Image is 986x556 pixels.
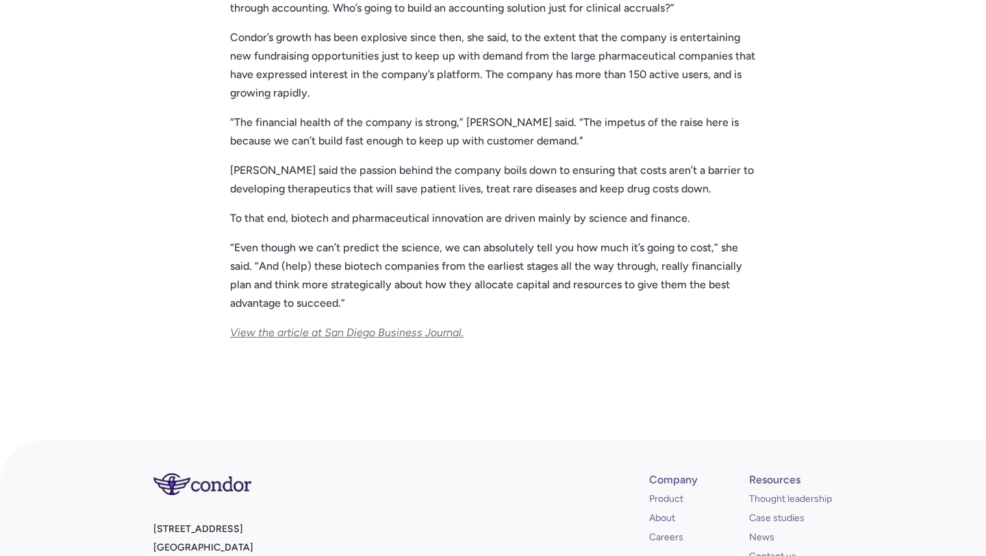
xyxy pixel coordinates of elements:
a: Case studies [749,511,805,525]
a: News [749,531,774,544]
a: Product [649,492,683,506]
p: “Even though we can’t predict the science, we can absolutely tell you how much it’s going to cost... [230,238,756,312]
div: Resources [749,473,800,487]
a: About [649,511,675,525]
a: View the article at San Diego Business Journal. [230,326,464,339]
p: To that end, biotech and pharmaceutical innovation are driven mainly by science and finance. [230,209,756,227]
p: “The financial health of the company is strong,” [PERSON_NAME] said. “The impetus of the raise he... [230,113,756,150]
p: [PERSON_NAME] said the passion behind the company boils down to ensuring that costs aren’t a barr... [230,161,756,198]
p: Condor’s growth has been explosive since then, she said, to the extent that the company is entert... [230,28,756,102]
a: Thought leadership [749,492,832,506]
a: Careers [649,531,683,544]
div: Company [649,473,698,487]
